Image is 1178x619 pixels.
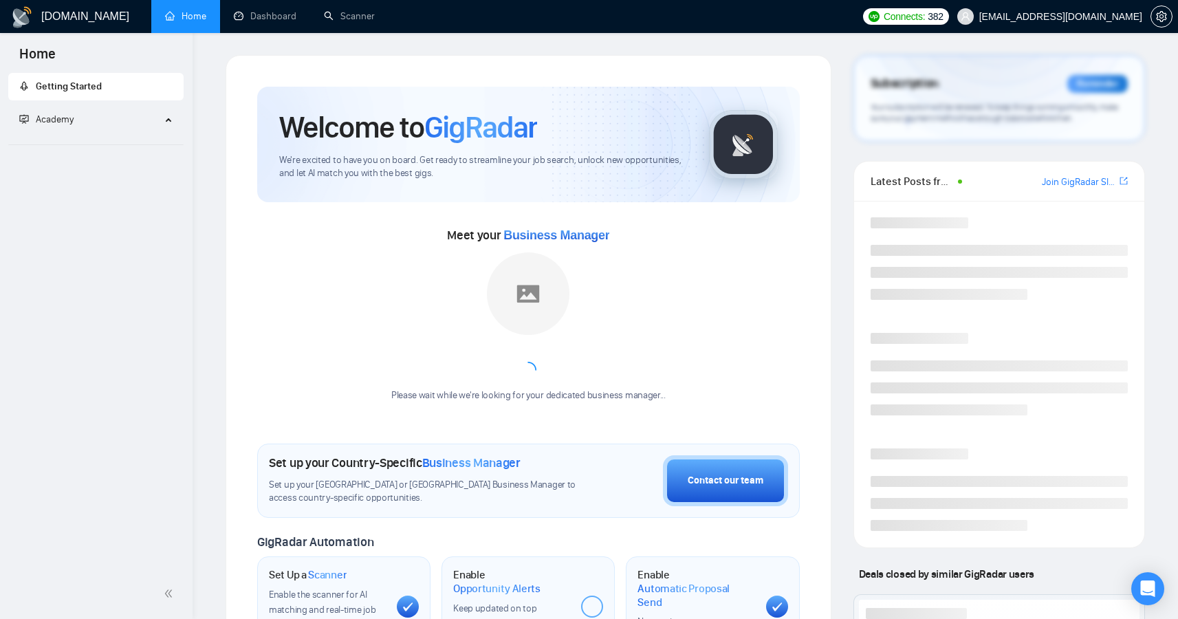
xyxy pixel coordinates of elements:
[279,109,537,146] h1: Welcome to
[663,455,788,506] button: Contact our team
[19,114,29,124] span: fund-projection-screen
[487,252,569,335] img: placeholder.png
[961,12,970,21] span: user
[1067,75,1128,93] div: Reminder
[422,455,521,470] span: Business Manager
[869,11,880,22] img: upwork-logo.png
[424,109,537,146] span: GigRadar
[517,359,540,382] span: loading
[308,568,347,582] span: Scanner
[1150,11,1172,22] a: setting
[1120,175,1128,186] span: export
[269,455,521,470] h1: Set up your Country-Specific
[871,72,939,96] span: Subscription
[257,534,373,550] span: GigRadar Automation
[269,479,580,505] span: Set up your [GEOGRAPHIC_DATA] or [GEOGRAPHIC_DATA] Business Manager to access country-specific op...
[447,228,609,243] span: Meet your
[871,102,1118,124] span: Your subscription will be renewed. To keep things running smoothly, make sure your payment method...
[383,389,674,402] div: Please wait while we're looking for your dedicated business manager...
[637,568,754,609] h1: Enable
[1131,572,1164,605] div: Open Intercom Messenger
[36,113,74,125] span: Academy
[19,81,29,91] span: rocket
[1151,11,1172,22] span: setting
[688,473,763,488] div: Contact our team
[453,568,570,595] h1: Enable
[234,10,296,22] a: dashboardDashboard
[8,73,184,100] li: Getting Started
[453,582,541,596] span: Opportunity Alerts
[36,80,102,92] span: Getting Started
[1150,6,1172,28] button: setting
[8,44,67,73] span: Home
[165,10,206,22] a: homeHome
[884,9,925,24] span: Connects:
[853,562,1040,586] span: Deals closed by similar GigRadar users
[503,228,609,242] span: Business Manager
[324,10,375,22] a: searchScanner
[8,139,184,148] li: Academy Homepage
[19,113,74,125] span: Academy
[164,587,177,600] span: double-left
[871,173,955,190] span: Latest Posts from the GigRadar Community
[279,154,687,180] span: We're excited to have you on board. Get ready to streamline your job search, unlock new opportuni...
[11,6,33,28] img: logo
[637,582,754,609] span: Automatic Proposal Send
[269,568,347,582] h1: Set Up a
[709,110,778,179] img: gigradar-logo.png
[928,9,943,24] span: 382
[1042,175,1117,190] a: Join GigRadar Slack Community
[1120,175,1128,188] a: export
